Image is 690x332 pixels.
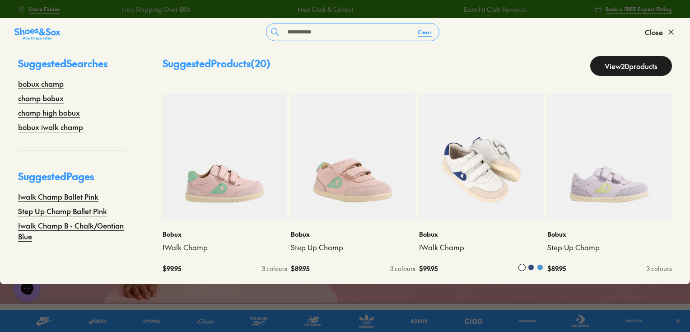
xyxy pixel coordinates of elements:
[645,27,663,37] span: Close
[590,56,672,76] a: View20products
[18,93,64,103] a: champ bobux
[419,229,544,239] p: Bobux
[606,5,672,13] span: Book a FREE Expert Fitting
[14,25,61,39] a: Shoes &amp; Sox
[419,243,544,253] a: IWalk Champ
[291,229,415,239] p: Bobux
[163,264,181,273] span: $ 99.95
[121,5,190,14] a: Free Shipping Over $85
[18,78,64,89] a: bobux champ
[251,56,270,70] span: ( 20 )
[18,206,107,216] a: Step Up Champ Ballet Pink
[463,5,527,14] a: Earn Fit Club Rewards
[18,220,126,242] a: Iwalk Champ B - Chalk/Gentian Blue
[410,24,439,40] button: Clear
[291,243,415,253] a: Step Up Champ
[163,243,287,253] a: IWalk Champ
[291,264,309,273] span: $ 89.95
[595,1,672,17] a: Book a FREE Expert Fitting
[9,271,45,305] iframe: Gorgias live chat messenger
[647,264,672,273] div: 3 colours
[297,5,353,14] a: Free Click & Collect
[18,122,83,132] a: bobux iwalk champ
[18,107,80,118] a: champ high bobux
[18,56,126,78] p: Suggested Searches
[547,264,566,273] span: $ 89.95
[419,264,438,273] span: $ 99.95
[18,1,60,17] a: Store Finder
[390,264,415,273] div: 3 colours
[547,243,672,253] a: Step Up Champ
[645,22,676,42] button: Close
[547,229,672,239] p: Bobux
[18,169,126,191] p: Suggested Pages
[14,27,61,41] img: SNS_Logo_Responsive.svg
[18,191,98,202] a: Iwalk Champ Ballet Pink
[163,229,287,239] p: Bobux
[29,5,60,13] span: Store Finder
[163,56,270,76] p: Suggested Products
[262,264,287,273] div: 3 colours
